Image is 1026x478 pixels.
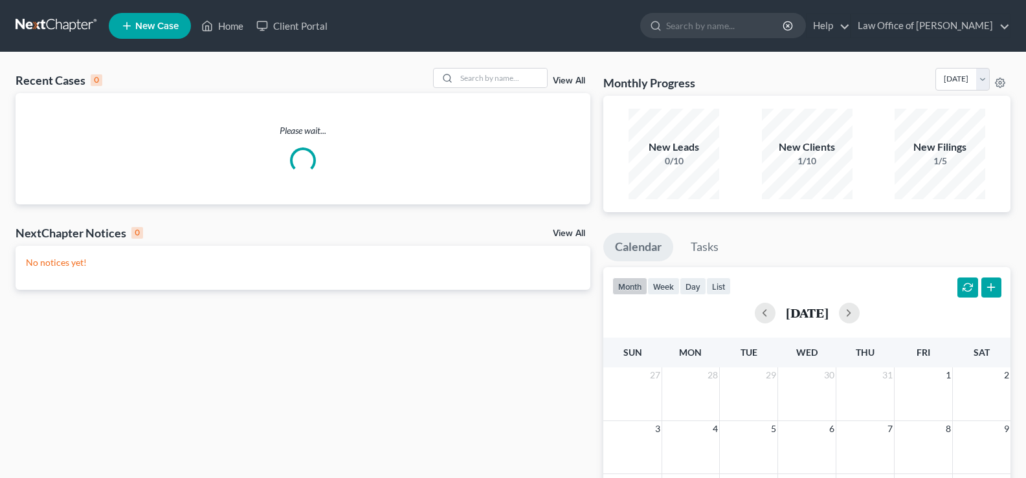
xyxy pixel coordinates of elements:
[250,14,334,38] a: Client Portal
[770,421,777,437] span: 5
[91,74,102,86] div: 0
[764,367,777,383] span: 29
[553,76,585,85] a: View All
[895,155,985,168] div: 1/5
[706,367,719,383] span: 28
[807,14,850,38] a: Help
[195,14,250,38] a: Home
[706,277,731,295] button: list
[654,421,662,437] span: 3
[16,225,143,241] div: NextChapter Notices
[851,14,1010,38] a: Law Office of [PERSON_NAME]
[856,347,875,358] span: Thu
[603,233,673,261] a: Calendar
[629,155,719,168] div: 0/10
[741,347,757,358] span: Tue
[26,256,580,269] p: No notices yet!
[828,421,836,437] span: 6
[762,140,853,155] div: New Clients
[16,72,102,88] div: Recent Cases
[1003,367,1010,383] span: 2
[944,421,952,437] span: 8
[917,347,930,358] span: Fri
[649,367,662,383] span: 27
[974,347,990,358] span: Sat
[823,367,836,383] span: 30
[456,69,547,87] input: Search by name...
[1003,421,1010,437] span: 9
[762,155,853,168] div: 1/10
[711,421,719,437] span: 4
[612,277,647,295] button: month
[647,277,680,295] button: week
[666,14,785,38] input: Search by name...
[796,347,818,358] span: Wed
[679,233,730,261] a: Tasks
[135,21,179,31] span: New Case
[629,140,719,155] div: New Leads
[944,367,952,383] span: 1
[895,140,985,155] div: New Filings
[680,277,706,295] button: day
[623,347,642,358] span: Sun
[886,421,894,437] span: 7
[786,306,829,320] h2: [DATE]
[553,229,585,238] a: View All
[603,75,695,91] h3: Monthly Progress
[131,227,143,239] div: 0
[16,124,590,137] p: Please wait...
[881,367,894,383] span: 31
[679,347,702,358] span: Mon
